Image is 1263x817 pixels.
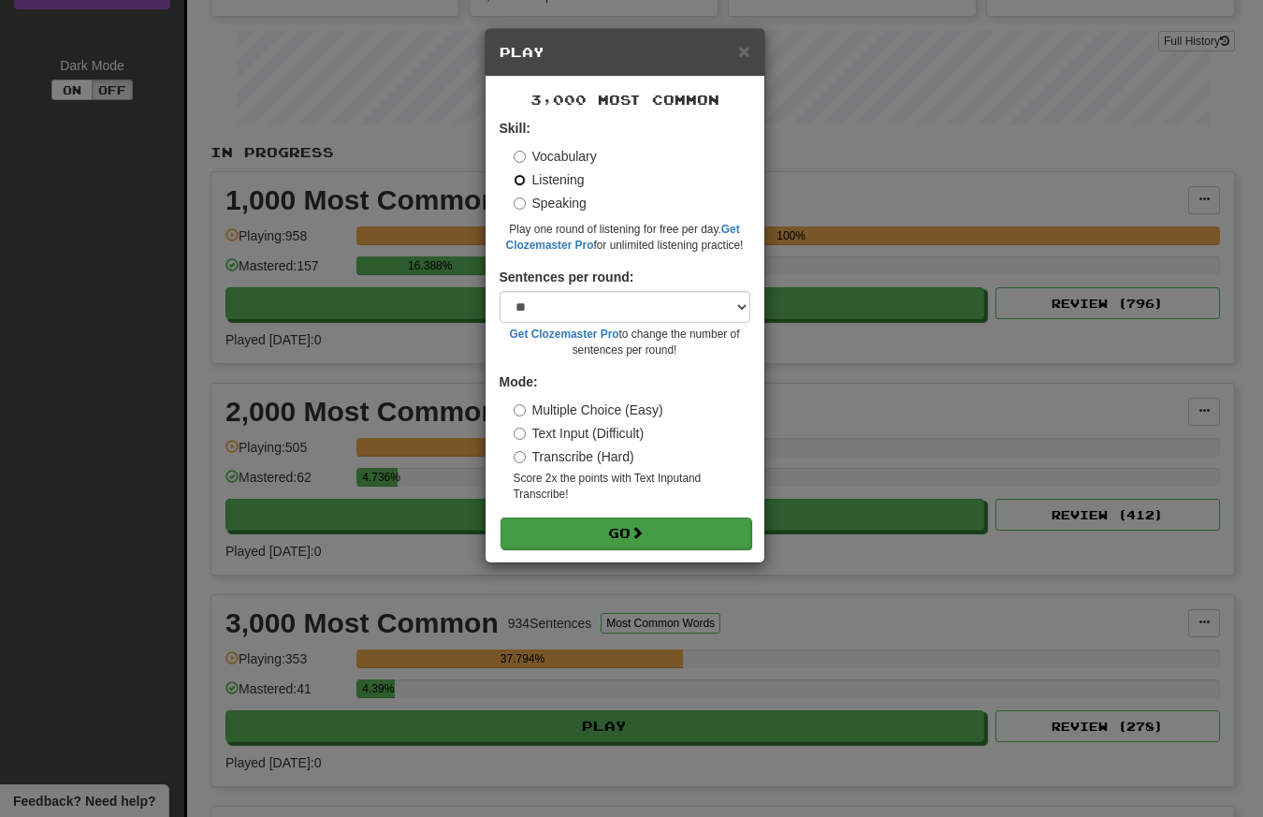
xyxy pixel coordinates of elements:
strong: Mode: [500,374,538,389]
input: Text Input (Difficult) [514,428,526,440]
strong: Skill: [500,121,530,136]
span: 3,000 Most Common [530,92,719,108]
button: Go [501,518,751,549]
input: Speaking [514,197,526,210]
label: Multiple Choice (Easy) [514,401,663,419]
label: Speaking [514,194,587,212]
button: Close [738,41,749,61]
label: Text Input (Difficult) [514,424,645,443]
input: Multiple Choice (Easy) [514,404,526,416]
input: Transcribe (Hard) [514,451,526,463]
small: Play one round of listening for free per day. for unlimited listening practice! [500,222,750,254]
label: Sentences per round: [500,268,634,286]
small: to change the number of sentences per round! [500,327,750,358]
span: × [738,40,749,62]
label: Transcribe (Hard) [514,447,634,466]
small: Score 2x the points with Text Input and Transcribe ! [514,471,750,503]
a: Get Clozemaster Pro [510,328,619,341]
h5: Play [500,43,750,62]
label: Listening [514,170,585,189]
label: Vocabulary [514,147,597,166]
input: Listening [514,174,526,186]
input: Vocabulary [514,151,526,163]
